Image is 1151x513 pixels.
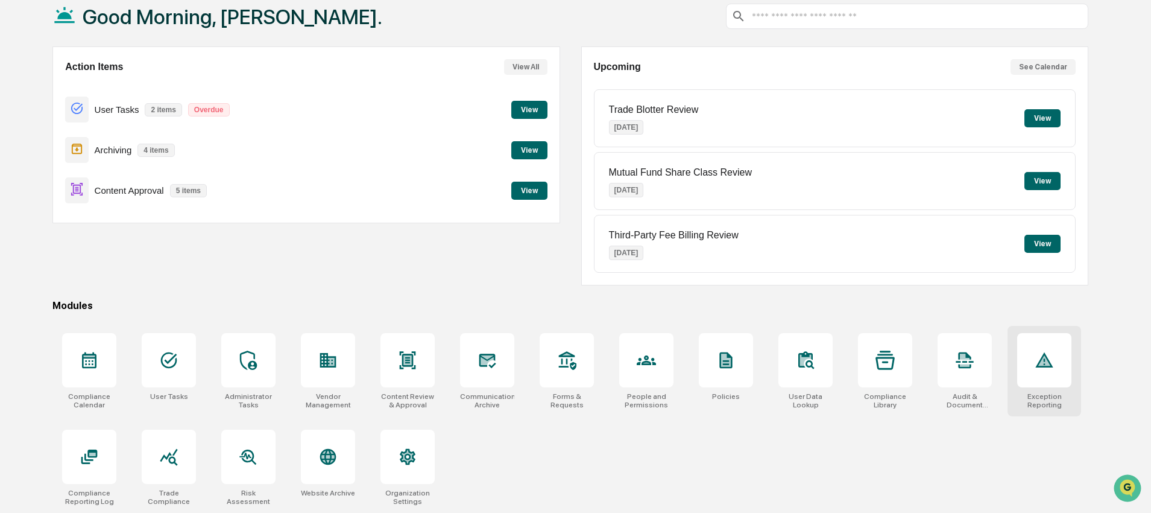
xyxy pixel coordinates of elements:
[380,392,435,409] div: Content Review & Approval
[188,103,230,116] p: Overdue
[24,152,78,164] span: Preclearance
[380,489,435,506] div: Organization Settings
[24,175,76,187] span: Data Lookup
[221,489,276,506] div: Risk Assessment
[1024,235,1061,253] button: View
[12,176,22,186] div: 🔎
[12,92,34,114] img: 1746055101610-c473b297-6a78-478c-a979-82029cc54cd1
[95,104,139,115] p: User Tasks
[1024,109,1061,127] button: View
[170,184,207,197] p: 5 items
[150,392,188,401] div: User Tasks
[41,104,153,114] div: We're available if you need us!
[83,5,382,29] h1: Good Morning, [PERSON_NAME].
[594,62,641,72] h2: Upcoming
[712,392,740,401] div: Policies
[62,489,116,506] div: Compliance Reporting Log
[145,103,181,116] p: 2 items
[511,184,547,196] a: View
[460,392,514,409] div: Communications Archive
[1017,392,1071,409] div: Exception Reporting
[609,104,699,115] p: Trade Blotter Review
[858,392,912,409] div: Compliance Library
[1112,473,1145,506] iframe: Open customer support
[540,392,594,409] div: Forms & Requests
[12,25,219,45] p: How can we help?
[83,147,154,169] a: 🗄️Attestations
[137,144,174,157] p: 4 items
[12,153,22,163] div: 🖐️
[65,62,123,72] h2: Action Items
[1024,172,1061,190] button: View
[85,204,146,214] a: Powered byPylon
[142,489,196,506] div: Trade Compliance
[52,300,1088,311] div: Modules
[301,392,355,409] div: Vendor Management
[7,170,81,192] a: 🔎Data Lookup
[95,185,164,196] p: Content Approval
[511,182,547,200] button: View
[99,152,150,164] span: Attestations
[95,145,132,155] p: Archiving
[87,153,97,163] div: 🗄️
[778,392,833,409] div: User Data Lookup
[41,92,198,104] div: Start new chat
[301,489,355,497] div: Website Archive
[938,392,992,409] div: Audit & Document Logs
[609,120,644,135] p: [DATE]
[609,183,644,197] p: [DATE]
[205,96,219,110] button: Start new chat
[511,144,547,155] a: View
[511,141,547,159] button: View
[609,246,644,260] p: [DATE]
[511,103,547,115] a: View
[504,59,547,75] button: View All
[1011,59,1076,75] button: See Calendar
[609,167,752,178] p: Mutual Fund Share Class Review
[120,205,146,214] span: Pylon
[619,392,673,409] div: People and Permissions
[511,101,547,119] button: View
[609,230,739,241] p: Third-Party Fee Billing Review
[221,392,276,409] div: Administrator Tasks
[7,147,83,169] a: 🖐️Preclearance
[62,392,116,409] div: Compliance Calendar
